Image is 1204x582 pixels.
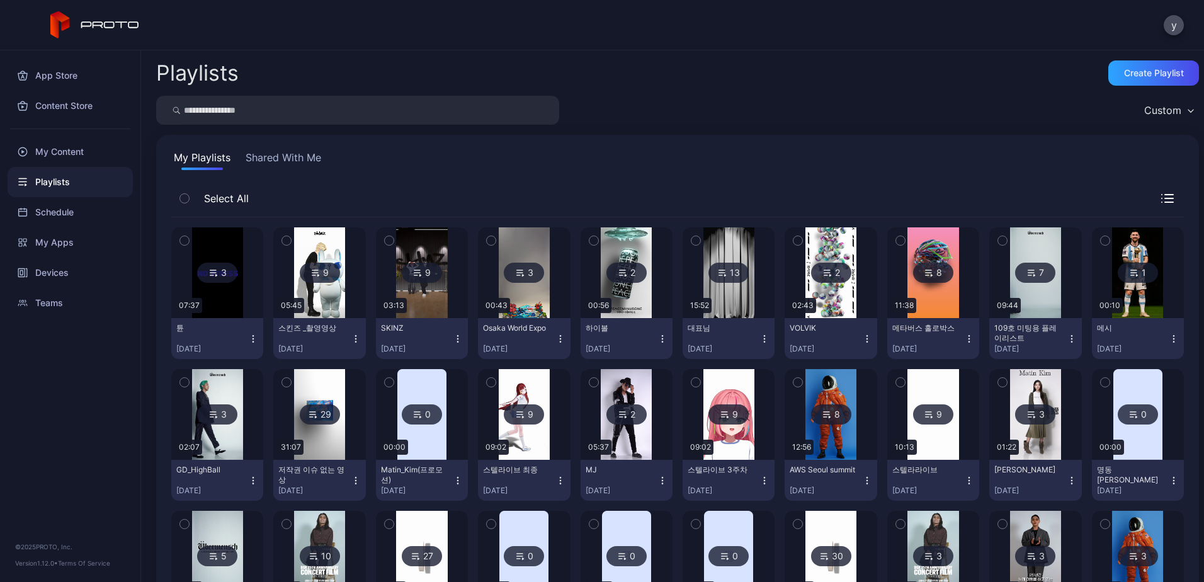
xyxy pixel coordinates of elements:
[58,559,110,567] a: Terms Of Service
[683,318,775,359] button: 대표님[DATE]
[402,263,442,283] div: 9
[376,318,468,359] button: SKINZ[DATE]
[708,546,749,566] div: 0
[913,404,953,425] div: 9
[483,323,552,333] div: Osaka World Expo
[994,344,1066,354] div: [DATE]
[8,258,133,288] a: Devices
[381,486,453,496] div: [DATE]
[790,440,814,455] div: 12:56
[688,323,757,333] div: 대표님
[989,318,1081,359] button: 109호 미팅용 플레이리스트[DATE]
[1097,298,1123,313] div: 00:10
[1124,68,1184,78] div: Create Playlist
[176,298,202,313] div: 07:37
[198,191,249,206] span: Select All
[176,486,248,496] div: [DATE]
[708,404,749,425] div: 9
[1118,404,1158,425] div: 0
[483,298,510,313] div: 00:43
[994,298,1021,313] div: 09:44
[478,460,570,501] button: 스텔라이브 최종[DATE]
[278,298,304,313] div: 05:45
[8,60,133,91] a: App Store
[887,460,979,501] button: 스텔라라이브[DATE]
[581,318,673,359] button: 하이볼[DATE]
[381,440,408,455] div: 00:00
[913,263,953,283] div: 8
[811,404,851,425] div: 8
[1097,344,1169,354] div: [DATE]
[176,344,248,354] div: [DATE]
[1097,486,1169,496] div: [DATE]
[243,150,324,170] button: Shared With Me
[811,263,851,283] div: 2
[586,440,611,455] div: 05:37
[785,460,877,501] button: AWS Seoul summit[DATE]
[156,62,239,84] h2: Playlists
[1144,104,1181,117] div: Custom
[994,486,1066,496] div: [DATE]
[586,344,657,354] div: [DATE]
[176,465,246,475] div: GD_HighBall
[1097,440,1124,455] div: 00:00
[688,486,759,496] div: [DATE]
[381,323,450,333] div: SKINZ
[790,344,861,354] div: [DATE]
[708,263,749,283] div: 13
[1164,15,1184,35] button: y
[586,465,655,475] div: MJ
[811,546,851,566] div: 30
[8,227,133,258] a: My Apps
[8,167,133,197] a: Playlists
[483,344,555,354] div: [DATE]
[15,542,125,552] div: © 2025 PROTO, Inc.
[381,298,407,313] div: 03:13
[278,440,304,455] div: 31:07
[1108,60,1199,86] button: Create Playlist
[887,318,979,359] button: 메타버스 홀로박스[DATE]
[8,137,133,167] a: My Content
[892,486,964,496] div: [DATE]
[483,465,552,475] div: 스텔라이브 최종
[171,150,233,170] button: My Playlists
[892,298,916,313] div: 11:38
[278,344,350,354] div: [DATE]
[994,465,1064,475] div: matin kim
[381,344,453,354] div: [DATE]
[278,486,350,496] div: [DATE]
[504,404,544,425] div: 9
[1092,460,1184,501] button: 명동[PERSON_NAME][DATE]
[785,318,877,359] button: VOLVIK[DATE]
[8,197,133,227] a: Schedule
[176,440,202,455] div: 02:07
[892,465,962,475] div: 스텔라라이브
[606,263,647,283] div: 2
[176,323,246,333] div: 튠
[1015,546,1055,566] div: 3
[1015,404,1055,425] div: 3
[402,404,442,425] div: 0
[586,323,655,333] div: 하이볼
[8,288,133,318] div: Teams
[300,263,340,283] div: 9
[171,318,263,359] button: 튠[DATE]
[8,91,133,121] a: Content Store
[483,440,509,455] div: 09:02
[586,486,657,496] div: [DATE]
[1138,96,1199,125] button: Custom
[1118,263,1158,283] div: 1
[483,486,555,496] div: [DATE]
[278,323,348,333] div: 스킨즈 _촬영영상
[1118,546,1158,566] div: 3
[606,546,647,566] div: 0
[402,546,442,566] div: 27
[478,318,570,359] button: Osaka World Expo[DATE]
[1097,465,1166,485] div: 명동마틴킴
[376,460,468,501] button: Matin_Kim(프로모션)[DATE]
